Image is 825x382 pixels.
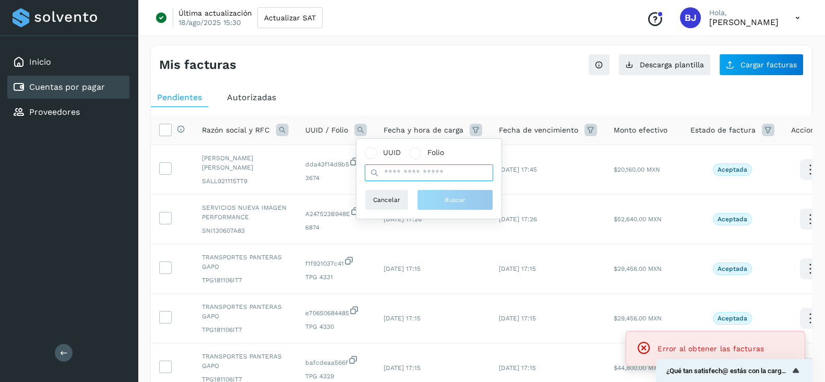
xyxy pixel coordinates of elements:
div: Inicio [7,51,129,74]
button: Descarga plantilla [618,54,711,76]
p: Brayant Javier Rocha Martinez [709,17,779,27]
span: $52,640.00 MXN [614,216,662,223]
span: Estado de factura [690,125,756,136]
span: [DATE] 17:15 [499,364,536,372]
button: Mostrar encuesta - ¿Qué tan satisfech@ estás con la carga de tus facturas? [666,364,802,377]
span: $29,456.00 MXN [614,265,662,272]
a: Inicio [29,57,51,67]
p: Última actualización [178,8,252,18]
span: bafcdeaa566f [305,355,367,367]
span: dda43f14d9b5 [305,157,367,169]
span: $44,800.00 MXN [614,364,662,372]
span: Descarga plantilla [640,61,704,68]
span: Monto efectivo [614,125,667,136]
span: [DATE] 17:15 [384,265,421,272]
h4: Mis facturas [159,57,236,73]
span: TPG181106IT7 [202,276,289,285]
a: Proveedores [29,107,80,117]
span: TPG 4331 [305,272,367,282]
span: Fecha y hora de carga [384,125,463,136]
span: 3674 [305,173,367,183]
p: Aceptada [718,166,747,173]
span: $20,160.00 MXN [614,166,660,173]
span: [DATE] 17:26 [499,216,537,223]
span: [DATE] 17:15 [384,364,421,372]
p: Aceptada [718,265,747,272]
p: Aceptada [718,315,747,322]
span: SERVICIOS NUEVA IMAGEN PERFORMANCE [202,203,289,222]
span: f1f921037c41 [305,256,367,268]
span: TRANSPORTES PANTERAS GAPO [202,253,289,271]
span: Fecha de vencimiento [499,125,578,136]
span: [DATE] 17:15 [384,315,421,322]
span: Actualizar SAT [264,14,316,21]
div: Cuentas por pagar [7,76,129,99]
span: SNI130607A83 [202,226,289,235]
span: Pendientes [157,92,202,102]
div: Proveedores [7,101,129,124]
span: Autorizadas [227,92,276,102]
span: [DATE] 17:15 [499,265,536,272]
span: [DATE] 17:45 [499,166,537,173]
p: 18/ago/2025 15:30 [178,18,241,27]
span: Acciones [791,125,823,136]
span: TPG 4329 [305,372,367,381]
span: TRANSPORTES PANTERAS GAPO [202,302,289,321]
span: TPG 4330 [305,322,367,331]
span: [DATE] 17:26 [384,216,422,223]
span: [PERSON_NAME] [PERSON_NAME] [202,153,289,172]
button: Cargar facturas [719,54,804,76]
a: Cuentas por pagar [29,82,105,92]
p: Hola, [709,8,779,17]
span: UUID / Folio [305,125,348,136]
span: TRANSPORTES PANTERAS GAPO [202,352,289,371]
p: Aceptada [718,216,747,223]
span: [DATE] 17:15 [499,315,536,322]
span: A247523B948E [305,206,367,219]
span: e70650684485 [305,305,367,318]
span: ¿Qué tan satisfech@ estás con la carga de tus facturas? [666,367,790,375]
span: Cargar facturas [740,61,797,68]
button: Actualizar SAT [257,7,322,28]
span: 6874 [305,223,367,232]
span: $29,456.00 MXN [614,315,662,322]
span: Error al obtener las facturas [657,344,764,353]
span: SALL921115TT9 [202,176,289,186]
span: TPG181106IT7 [202,325,289,335]
span: Razón social y RFC [202,125,270,136]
